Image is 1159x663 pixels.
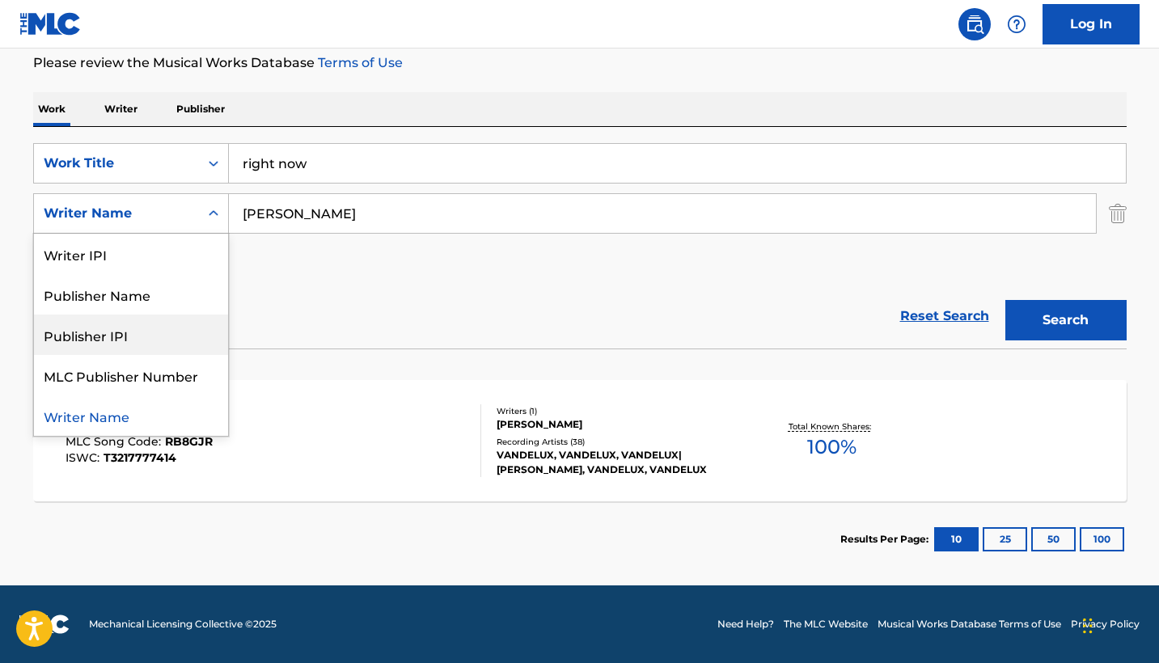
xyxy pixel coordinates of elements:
button: 25 [983,527,1027,551]
span: MLC Song Code : [66,434,165,449]
div: Work Title [44,154,189,173]
button: 10 [934,527,979,551]
div: Recording Artists ( 38 ) [497,436,741,448]
a: Log In [1043,4,1140,44]
div: Writer IPI [34,234,228,274]
div: Writer Name [44,204,189,223]
span: Mechanical Licensing Collective © 2025 [89,617,277,631]
a: Public Search [958,8,991,40]
p: Total Known Shares: [789,420,875,433]
img: Delete Criterion [1109,193,1127,234]
button: 50 [1031,527,1076,551]
a: Terms of Use [315,55,403,70]
form: Search Form [33,143,1127,348]
div: Writers ( 1 ) [497,405,741,417]
a: Musical Works Database Terms of Use [878,617,1061,631]
span: ISWC : [66,450,104,465]
a: The MLC Website [784,617,868,631]
a: Privacy Policy [1071,617,1140,631]
img: help [1007,15,1026,34]
div: [PERSON_NAME] [497,417,741,432]
p: Work [33,92,70,126]
div: Drag [1083,602,1093,650]
iframe: Chat Widget [1078,585,1159,663]
button: 100 [1080,527,1124,551]
div: VANDELUX, VANDELUX, VANDELUX|[PERSON_NAME], VANDELUX, VANDELUX [497,448,741,477]
div: Publisher IPI [34,315,228,355]
img: search [965,15,984,34]
a: Need Help? [717,617,774,631]
div: Writer Name [34,395,228,436]
span: RB8GJR [165,434,213,449]
span: T3217777414 [104,450,176,465]
div: Help [1000,8,1033,40]
p: Publisher [171,92,230,126]
button: Search [1005,300,1127,340]
div: MLC Publisher Number [34,355,228,395]
p: Results Per Page: [840,532,933,547]
img: MLC Logo [19,12,82,36]
span: 100 % [807,433,857,462]
p: Writer [99,92,142,126]
a: Reset Search [892,298,997,334]
div: Publisher Name [34,274,228,315]
p: Please review the Musical Works Database [33,53,1127,73]
a: RIGHT NOWMLC Song Code:RB8GJRISWC:T3217777414Writers (1)[PERSON_NAME]Recording Artists (38)VANDEL... [33,380,1127,501]
img: logo [19,614,70,634]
